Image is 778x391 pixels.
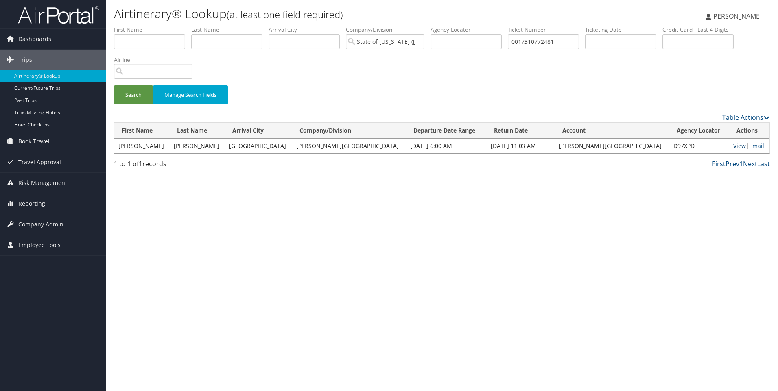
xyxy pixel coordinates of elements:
[225,139,292,153] td: [GEOGRAPHIC_DATA]
[406,139,487,153] td: [DATE] 6:00 AM
[712,159,726,168] a: First
[114,26,191,34] label: First Name
[743,159,757,168] a: Next
[18,131,50,152] span: Book Travel
[706,4,770,28] a: [PERSON_NAME]
[508,26,585,34] label: Ticket Number
[18,152,61,172] span: Travel Approval
[431,26,508,34] label: Agency Locator
[18,29,51,49] span: Dashboards
[749,142,764,150] a: Email
[18,235,61,255] span: Employee Tools
[18,214,63,235] span: Company Admin
[153,85,228,104] button: Manage Search Fields
[18,193,45,214] span: Reporting
[662,26,740,34] label: Credit Card - Last 4 Digits
[722,113,770,122] a: Table Actions
[729,139,769,153] td: |
[191,26,269,34] label: Last Name
[114,159,269,173] div: 1 to 1 of records
[114,85,153,104] button: Search
[555,123,669,139] th: Account: activate to sort column ascending
[733,142,746,150] a: View
[170,139,225,153] td: [PERSON_NAME]
[18,173,67,193] span: Risk Management
[292,139,406,153] td: [PERSON_NAME][GEOGRAPHIC_DATA]
[406,123,487,139] th: Departure Date Range: activate to sort column ascending
[292,123,406,139] th: Company/Division
[757,159,770,168] a: Last
[114,56,199,64] label: Airline
[114,5,551,22] h1: Airtinerary® Lookup
[170,123,225,139] th: Last Name: activate to sort column ascending
[225,123,292,139] th: Arrival City: activate to sort column ascending
[669,123,729,139] th: Agency Locator: activate to sort column ascending
[726,159,739,168] a: Prev
[227,8,343,21] small: (at least one field required)
[18,5,99,24] img: airportal-logo.png
[739,159,743,168] a: 1
[729,123,769,139] th: Actions
[114,139,170,153] td: [PERSON_NAME]
[585,26,662,34] label: Ticketing Date
[269,26,346,34] label: Arrival City
[669,139,729,153] td: D97XPD
[555,139,669,153] td: [PERSON_NAME][GEOGRAPHIC_DATA]
[487,139,555,153] td: [DATE] 11:03 AM
[139,159,142,168] span: 1
[18,50,32,70] span: Trips
[487,123,555,139] th: Return Date: activate to sort column ascending
[711,12,762,21] span: [PERSON_NAME]
[346,26,431,34] label: Company/Division
[114,123,170,139] th: First Name: activate to sort column ascending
